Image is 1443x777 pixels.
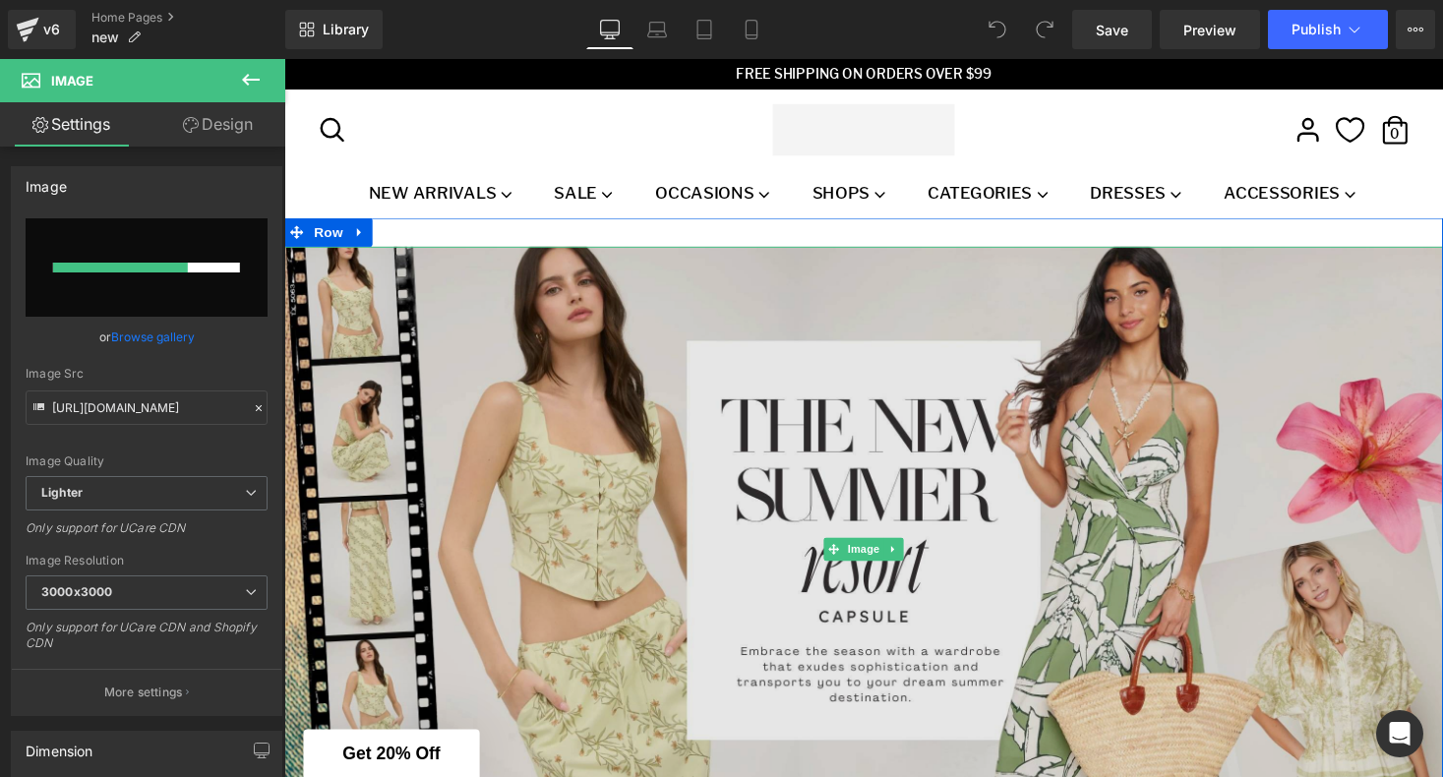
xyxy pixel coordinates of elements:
[12,669,281,715] button: More settings
[26,167,67,195] div: Image
[681,10,728,49] a: Tablet
[30,53,69,92] a: Search
[527,126,635,163] a: Shops
[1268,10,1388,49] button: Publish
[633,10,681,49] a: Laptop
[1032,53,1071,92] a: Account
[1121,70,1161,84] span: 0
[1396,10,1435,49] button: More
[20,688,201,738] div: Get 20% Off
[147,102,289,147] a: Design
[586,10,633,49] a: Desktop
[263,126,356,163] a: Sale
[574,492,616,515] span: Image
[26,520,268,549] div: Only support for UCare CDN
[728,10,775,49] a: Mobile
[26,163,65,193] span: Row
[323,21,369,38] span: Library
[51,73,93,89] span: Image
[91,10,285,26] a: Home Pages
[1081,59,1109,87] a: Wishlist
[72,126,252,163] a: New Arrivals
[26,454,268,468] div: Image Quality
[1376,710,1423,757] div: Open Intercom Messenger
[26,554,268,568] div: Image Resolution
[26,390,268,425] input: Link
[39,17,64,42] div: v6
[91,30,119,45] span: new
[26,327,268,347] div: or
[41,584,112,599] b: 3000x3000
[616,492,636,515] a: Expand / Collapse
[41,485,83,500] b: Lighter
[104,684,183,701] p: More settings
[1292,22,1341,37] span: Publish
[65,163,90,193] a: Expand / Collapse
[26,367,268,381] div: Image Src
[111,320,195,354] a: Browse gallery
[26,620,268,664] div: Only support for UCare CDN and Shopify CDN
[813,126,940,163] a: Dresses
[1160,10,1260,49] a: Preview
[60,703,160,723] span: Get 20% Off
[285,10,383,49] a: New Library
[1183,20,1236,40] span: Preview
[950,126,1118,163] a: Accessories
[1025,10,1064,49] button: Redo
[978,10,1017,49] button: Undo
[1121,53,1161,92] a: 0
[8,10,76,49] a: v6
[646,126,803,163] a: Categories
[366,126,516,163] a: Occasions
[1096,20,1128,40] span: Save
[26,732,93,759] div: Dimension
